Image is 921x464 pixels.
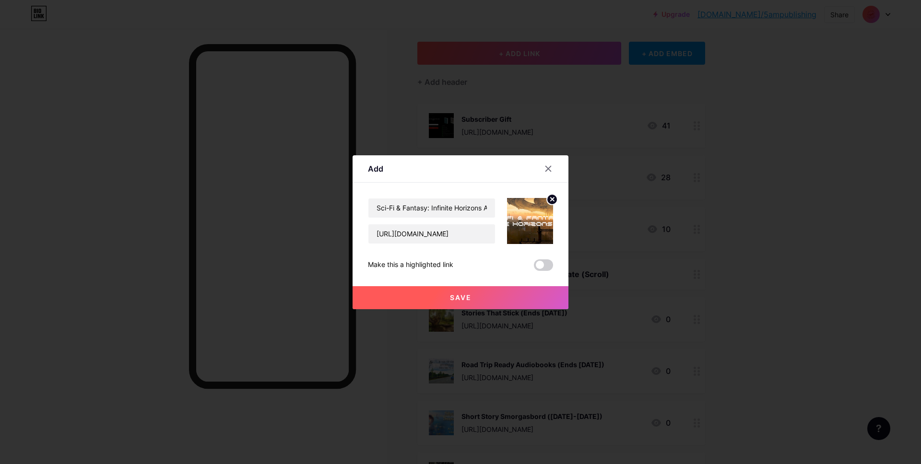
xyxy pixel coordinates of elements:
[368,163,383,174] div: Add
[507,198,553,244] img: link_thumbnail
[368,259,453,271] div: Make this a highlighted link
[368,198,495,218] input: Title
[368,224,495,244] input: URL
[353,286,568,309] button: Save
[450,293,472,302] span: Save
